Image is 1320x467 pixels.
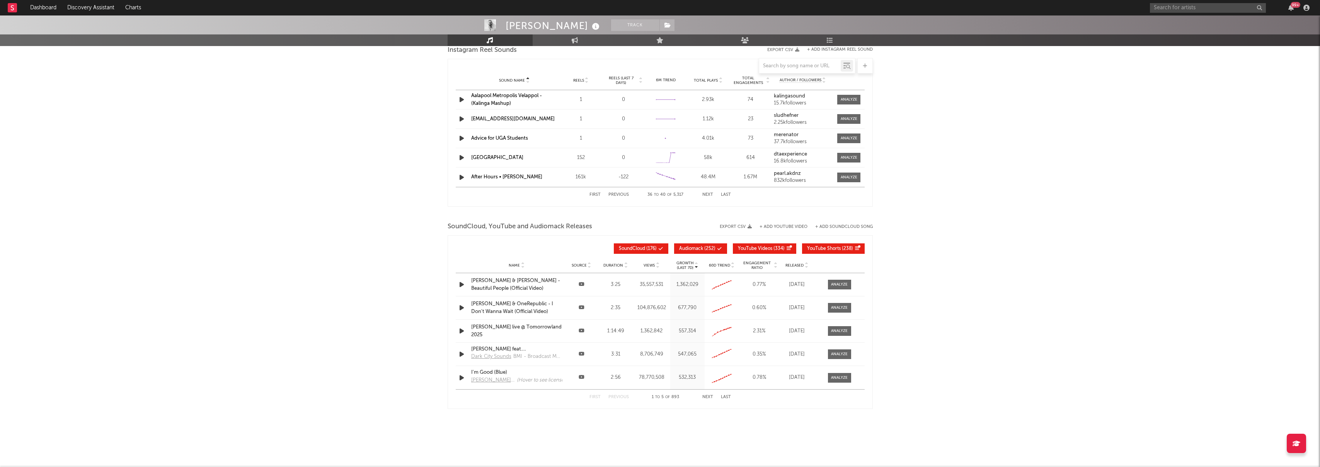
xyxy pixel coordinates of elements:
div: 0.78 % [741,374,778,381]
div: 2.93k [689,96,727,104]
button: YouTube Shorts(238) [802,243,865,254]
div: + Add Instagram Reel Sound [799,48,873,52]
span: ( 334 ) [738,246,785,251]
span: Duration [603,263,623,268]
strong: pearl.akdnz [774,171,801,176]
div: 3:25 [601,281,631,289]
strong: dtaexperience [774,152,807,157]
button: Track [611,19,659,31]
input: Search by song name or URL [759,63,841,69]
span: of [667,193,672,197]
div: 1 [562,135,600,142]
div: 0 [604,115,643,123]
div: [PERSON_NAME] feat. [PERSON_NAME] & [PERSON_NAME] - Where Them Girls At | Lyrics [471,346,562,353]
span: ( 252 ) [679,246,715,251]
div: [DATE] [782,327,812,335]
div: [PERSON_NAME] [506,19,601,32]
div: 15.7k followers [774,101,832,106]
div: 1.12k [689,115,727,123]
div: [DATE] [782,281,812,289]
a: [EMAIL_ADDRESS][DOMAIN_NAME] [471,116,555,121]
div: 2.31 % [741,327,778,335]
span: Views [644,263,655,268]
span: to [655,395,660,399]
div: 0 [604,96,643,104]
div: 4.01k [689,135,727,142]
button: Export CSV [720,224,752,229]
span: Sound Name [499,78,525,83]
a: Aalapool Metropolis Velappol - (Kalinga Mashup) [471,93,542,106]
div: 832k followers [774,178,832,183]
div: 74 [731,96,770,104]
span: Instagram Reel Sounds [448,46,517,55]
a: [PERSON_NAME] - Topic [471,376,517,387]
div: 1.67M [731,173,770,181]
div: 78,770,508 [635,374,668,381]
div: 161k [562,173,600,181]
strong: kalingasound [774,94,805,99]
div: 6M Trend [647,77,685,83]
button: Export CSV [767,48,799,52]
div: 1,362,842 [635,327,668,335]
button: Last [721,395,731,399]
div: 0.35 % [741,351,778,358]
a: sludhefner [774,113,832,118]
div: 2:56 [601,374,631,381]
div: [DATE] [782,351,812,358]
button: SoundCloud(176) [614,243,668,254]
div: 1 5 893 [644,393,687,402]
span: to [654,193,659,197]
span: Released [785,263,804,268]
a: [PERSON_NAME] & OneRepublic - I Don't Wanna Wait (Official Video) [471,300,562,315]
button: + Add YouTube Video [760,225,807,229]
div: 23 [731,115,770,123]
div: 99 + [1291,2,1300,8]
input: Search for artists [1150,3,1266,13]
button: First [589,395,601,399]
button: YouTube Videos(334) [733,243,796,254]
div: 547,065 [672,351,703,358]
div: -122 [604,173,643,181]
span: Engagement Ratio [741,261,773,270]
div: [DATE] [782,374,812,381]
span: Reels (last 7 days) [604,76,638,85]
div: 48.4M [689,173,727,181]
div: 0.60 % [741,304,778,312]
span: Reels [573,78,584,83]
button: + Add SoundCloud Song [815,225,873,229]
button: + Add Instagram Reel Sound [807,48,873,52]
div: 8,706,749 [635,351,668,358]
a: [PERSON_NAME] & [PERSON_NAME] - Beautiful People (Official Video) [471,277,562,292]
span: YouTube Videos [738,246,772,251]
span: Total Engagements [731,76,765,85]
div: + Add YouTube Video [752,225,807,229]
div: 2:35 [601,304,631,312]
div: 104,876,602 [635,304,668,312]
span: YouTube Shorts [807,246,841,251]
span: of [665,395,670,399]
span: ( 176 ) [619,246,657,251]
p: (Last 7d) [676,265,694,270]
button: Last [721,193,731,197]
a: [PERSON_NAME] live @ Tomorrowland 2025 [471,323,562,339]
a: I'm Good (Blue) [471,369,562,376]
span: Source [572,263,587,268]
a: kalingasound [774,94,832,99]
p: Growth [676,261,694,265]
span: Total Plays [694,78,718,83]
span: 60D Trend [709,263,730,268]
div: 73 [731,135,770,142]
div: 557,314 [672,327,703,335]
div: 614 [731,154,770,162]
div: 677,790 [672,304,703,312]
span: ( 238 ) [807,246,853,251]
div: (Hover to see licensed songs) [517,376,581,384]
a: dtaexperience [774,152,832,157]
strong: sludhefner [774,113,799,118]
a: merenator [774,132,832,138]
a: Advice for UGA Students [471,136,528,141]
div: 37.7k followers [774,139,832,145]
